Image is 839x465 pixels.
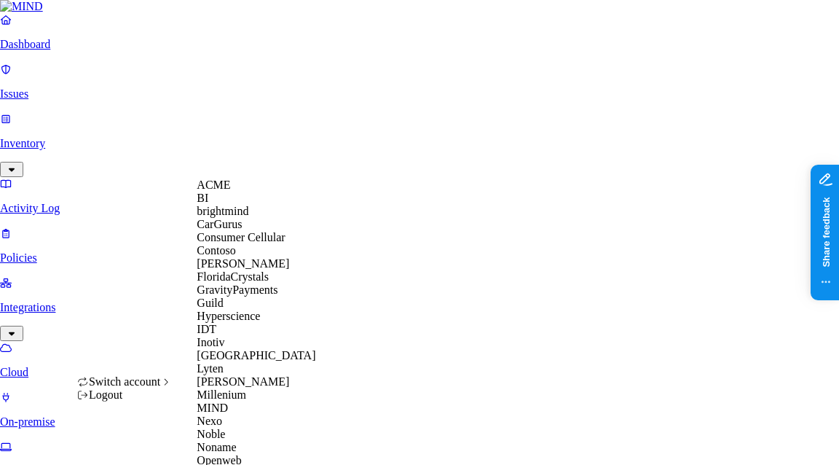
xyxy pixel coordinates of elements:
[197,362,223,375] span: Lyten
[197,284,277,296] span: GravityPayments
[197,323,216,335] span: IDT
[197,349,315,362] span: [GEOGRAPHIC_DATA]
[197,310,260,322] span: Hyperscience
[197,244,235,257] span: Contoso
[197,257,289,270] span: [PERSON_NAME]
[197,428,225,440] span: Noble
[197,402,228,414] span: MIND
[197,192,208,204] span: BI
[197,375,289,388] span: [PERSON_NAME]
[89,375,160,388] span: Switch account
[197,270,269,283] span: FloridaCrystals
[197,388,246,401] span: Millenium
[77,388,173,402] div: Logout
[197,441,236,453] span: Noname
[197,231,285,243] span: Consumer Cellular
[197,336,224,348] span: Inotiv
[197,179,230,191] span: ACME
[197,415,222,427] span: Nexo
[197,297,223,309] span: Guild
[197,205,248,217] span: brightmind
[197,218,242,230] span: CarGurus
